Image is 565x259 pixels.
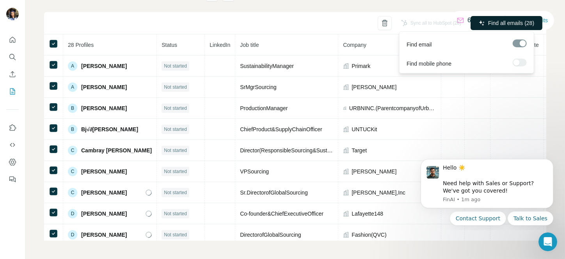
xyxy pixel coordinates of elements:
button: Use Surfe API [6,138,19,152]
span: SrMgrSourcing [240,84,276,90]
button: Enrich CSV [6,67,19,81]
div: D [68,230,77,239]
span: Not started [164,168,187,175]
span: Not started [164,210,187,217]
span: Company [343,42,366,48]
span: Not started [164,105,187,112]
span: UNTUCKit [352,125,377,133]
span: [PERSON_NAME] [81,231,127,239]
div: C [68,146,77,155]
span: Not started [164,63,187,70]
button: Buy credits [512,15,548,26]
button: My lists [6,84,19,98]
span: [PERSON_NAME] [81,189,127,196]
span: [PERSON_NAME],Inc [352,189,405,196]
span: Not started [164,189,187,196]
span: VPSourcing [240,168,269,175]
span: [PERSON_NAME] [352,168,396,175]
div: A [68,61,77,71]
span: [PERSON_NAME] [81,104,127,112]
span: SustainabilityManager [240,63,294,69]
span: [PERSON_NAME] [352,83,396,91]
span: Target [352,146,367,154]
span: [PERSON_NAME] [81,62,127,70]
span: Find all emails (28) [488,19,534,27]
span: [PERSON_NAME] [81,210,127,218]
img: Avatar [6,8,19,20]
div: B [68,104,77,113]
span: Job title [240,42,259,48]
span: ProductionManager [240,105,288,111]
button: Use Surfe on LinkedIn [6,121,19,135]
button: Search [6,50,19,64]
span: Company website [495,42,538,48]
p: 653 [467,16,478,25]
span: 28 Profiles [68,42,94,48]
div: C [68,167,77,176]
span: Status [162,42,177,48]
span: Director(ResponsibleSourcing&SustainableCapabilities) [240,147,375,154]
span: Sr.DirectorofGlobalSourcing [240,189,308,196]
div: A [68,82,77,92]
span: DirectorofGlobalSourcing [240,232,301,238]
p: 0 [495,16,499,25]
iframe: Intercom live chat [538,232,557,251]
span: Find mobile phone [407,60,451,68]
span: [PERSON_NAME] [81,83,127,91]
span: Not started [164,126,187,133]
button: Quick start [6,33,19,47]
span: Co-founder&ChiefExecutiveOfficer [240,211,323,217]
span: ChiefProduct&SupplyChainOfficer [240,126,322,132]
span: URBNINC.(ParentcompanyofUrbanOutfitters(Anthropologie) [349,104,436,112]
span: [PERSON_NAME] [81,168,127,175]
iframe: Intercom notifications message [409,152,565,230]
span: Cambray [PERSON_NAME] [81,146,152,154]
span: Bj√∂[PERSON_NAME] [81,125,138,133]
span: Not started [164,231,187,238]
span: Fashion(QVC) [352,231,386,239]
span: Primark [352,62,370,70]
div: B [68,125,77,134]
span: LinkedIn [210,42,230,48]
button: Dashboard [6,155,19,169]
span: Not started [164,147,187,154]
span: Lafayette148 [352,210,383,218]
span: Find email [407,41,432,48]
button: Find all emails (28) [471,16,542,30]
span: Not started [164,84,187,91]
button: Feedback [6,172,19,186]
div: C [68,188,77,197]
div: D [68,209,77,218]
